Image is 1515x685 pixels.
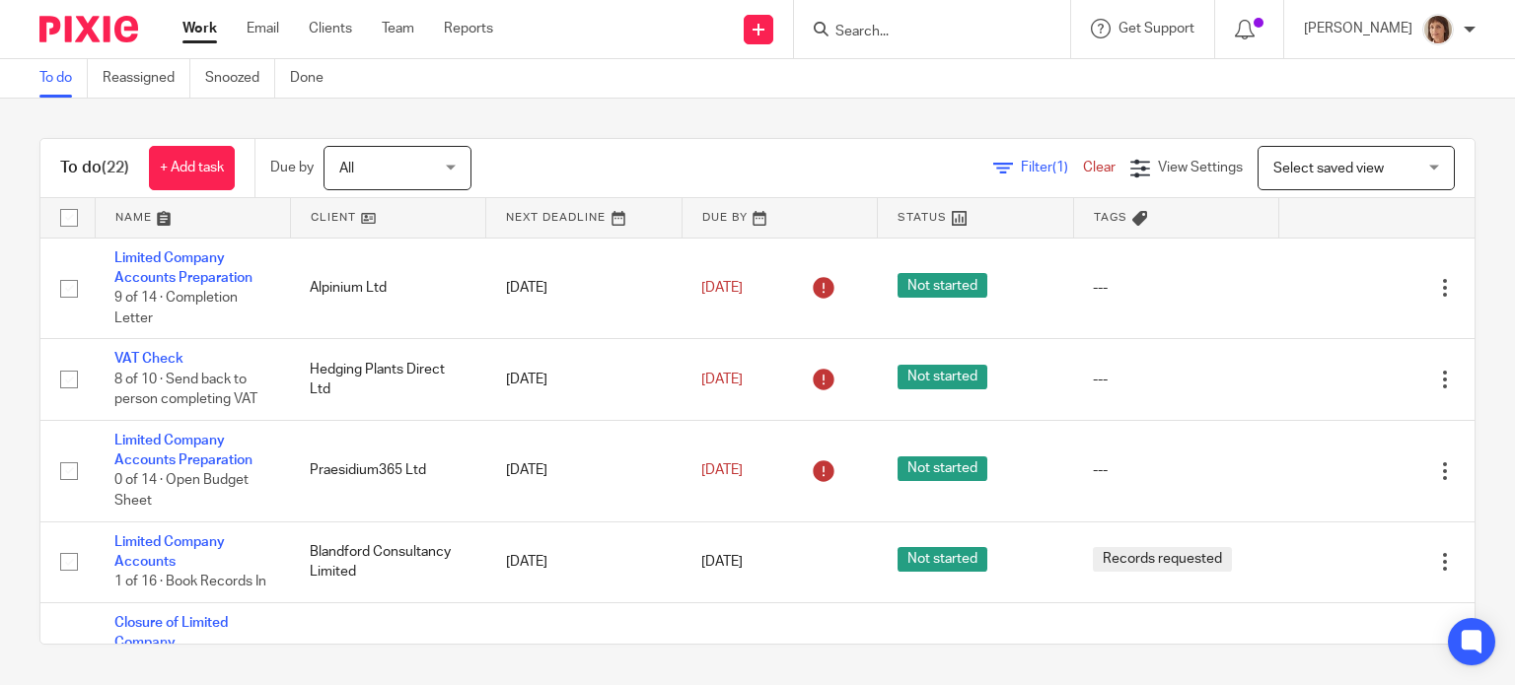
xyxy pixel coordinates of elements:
a: Limited Company Accounts Preparation [114,434,252,467]
a: Reassigned [103,59,190,98]
td: [DATE] [486,238,682,339]
td: [DATE] [486,420,682,521]
a: Snoozed [205,59,275,98]
span: All [339,162,354,175]
span: 8 of 10 · Send back to person completing VAT [114,373,257,407]
span: (1) [1052,161,1068,174]
td: [DATE] [486,521,682,602]
img: Pixie [39,16,138,42]
a: VAT Check [114,352,183,366]
input: Search [833,24,1011,41]
a: Reports [444,19,493,38]
td: Alpinium Ltd [290,238,485,339]
span: Filter [1021,161,1083,174]
h1: To do [60,158,129,178]
span: Not started [898,547,987,572]
span: 0 of 14 · Open Budget Sheet [114,474,249,509]
td: Praesidium365 Ltd [290,420,485,521]
a: To do [39,59,88,98]
span: 9 of 14 · Completion Letter [114,291,238,325]
span: Not started [898,273,987,298]
a: + Add task [149,146,235,190]
td: [DATE] [486,339,682,420]
span: [DATE] [701,555,743,569]
span: Get Support [1118,22,1194,35]
span: View Settings [1158,161,1243,174]
a: Email [247,19,279,38]
a: Closure of Limited Company [114,616,228,650]
a: Clients [309,19,352,38]
div: --- [1093,460,1259,480]
div: --- [1093,370,1259,389]
div: --- [1093,278,1259,298]
span: (22) [102,160,129,175]
a: Clear [1083,161,1116,174]
span: Select saved view [1273,162,1384,175]
img: Pixie%204.jpg [1422,14,1454,45]
span: [DATE] [701,373,743,386]
td: Hedging Plants Direct Ltd [290,339,485,420]
span: 1 of 16 · Book Records In [114,575,266,588]
span: [DATE] [701,463,743,477]
p: [PERSON_NAME] [1304,19,1412,38]
span: Tags [1094,212,1127,223]
span: Not started [898,456,987,481]
a: Limited Company Accounts Preparation [114,251,252,285]
p: Due by [270,158,314,177]
a: Limited Company Accounts [114,535,225,569]
a: Team [382,19,414,38]
a: Work [182,19,217,38]
a: Done [290,59,338,98]
span: Records requested [1093,547,1232,572]
span: [DATE] [701,281,743,295]
td: Blandford Consultancy Limited [290,521,485,602]
span: Not started [898,365,987,389]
